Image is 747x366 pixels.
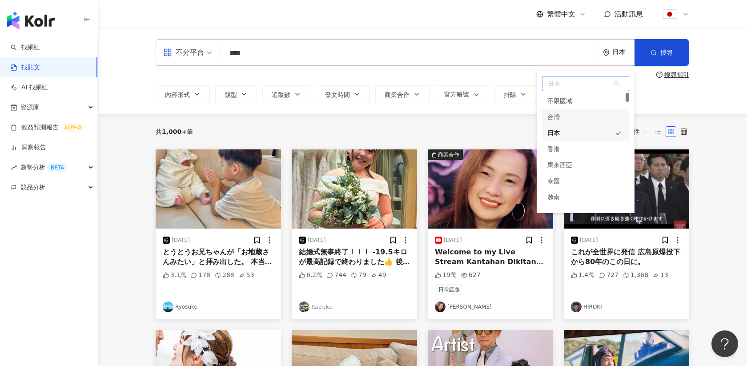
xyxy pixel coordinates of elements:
div: 馬來西亞 [547,157,572,173]
div: [DATE] [172,237,190,244]
div: 越南 [542,189,629,205]
img: KOL Avatar [163,302,173,312]
span: 資源庫 [20,97,39,117]
button: 類型 [215,85,257,103]
span: 內容形式 [165,91,190,98]
span: 排除 [504,91,516,98]
a: AI 找網紅 [11,83,48,92]
span: 商業合作 [385,91,410,98]
span: 搜尋 [660,49,673,56]
div: BETA [47,163,68,172]
span: 追蹤數 [272,91,290,98]
img: post-image [428,149,553,229]
div: 727 [599,271,618,280]
div: 627 [461,271,481,280]
div: 288 [215,271,234,280]
div: 泰國 [542,173,629,189]
span: 關聯性 [621,125,648,139]
img: KOL Avatar [435,302,446,312]
div: [DATE] [580,237,598,244]
span: 日本 [542,76,629,91]
span: rise [11,165,17,171]
a: 找貼文 [11,63,40,72]
div: 香港 [547,141,560,157]
div: 19萬 [435,271,457,280]
span: 日常話題 [435,285,463,294]
img: post-image [292,149,417,229]
a: 洞察報告 [11,143,46,152]
div: 79 [351,271,366,280]
span: environment [603,49,610,56]
span: 官方帳號 [444,91,469,98]
a: search找網紅 [11,43,40,52]
div: 搜尋指引 [664,71,689,78]
img: KOL Avatar [571,302,582,312]
button: 排除 [494,85,536,103]
div: 商業合作 [438,150,459,159]
div: 香港 [542,141,629,157]
div: 越南 [547,189,560,205]
div: 泰國 [547,173,560,189]
span: 趨勢分析 [20,157,68,177]
img: post-image [156,149,281,229]
a: 效益預測報告ALPHA [11,123,85,132]
button: 追蹤數 [262,85,310,103]
a: KOL Avatar𝙷𝚊𝚛𝚞𝚔𝚊 [299,302,410,312]
span: 活動訊息 [614,10,643,18]
img: logo [7,12,55,29]
div: 日本 [547,125,560,141]
div: 日本 [542,125,629,141]
button: 搜尋 [635,39,689,66]
button: 官方帳號 [435,85,489,103]
div: 台灣 [547,109,560,125]
img: flag-Japan-800x800.png [661,6,678,23]
div: [DATE] [444,237,462,244]
div: 不限區域 [542,93,629,109]
div: 53 [239,271,254,280]
div: 3.1萬 [163,271,186,280]
button: 內容形式 [156,85,210,103]
div: 1.4萬 [571,271,594,280]
div: 台灣 [542,109,629,125]
span: appstore [163,48,172,57]
span: question-circle [656,72,663,78]
div: 結婚式無事終了！！！ -19.5キロが最高記録で終わりました👍 後ろも肉乗らずに着れました💐💍 みんなに褒められて最高の一日になりまし‪た‪🫶 [299,247,410,267]
div: 日本 [612,48,635,56]
div: 1,368 [623,271,648,280]
div: 不分平台 [163,45,204,60]
div: 不限區域 [547,93,572,109]
div: これが全世界に発信 広島原爆投下から80年のこの日に。 [571,247,682,267]
iframe: Help Scout Beacon - Open [711,330,738,357]
button: 商業合作 [375,85,430,103]
div: 13 [653,271,668,280]
a: KOL AvatarRyosuke [163,302,274,312]
span: 1,000+ [162,128,187,135]
span: 發文時間 [325,91,350,98]
span: 競品分析 [20,177,45,197]
div: post-image商業合作 [428,149,553,229]
img: KOL Avatar [299,302,309,312]
button: 發文時間 [316,85,370,103]
a: KOL AvatarHIROKI [571,302,682,312]
div: 馬來西亞 [542,157,629,173]
div: 共 筆 [156,128,193,135]
div: Welcome to my Live Stream Kantahan Dikitan [PERSON_NAME]🎙️ New to streaming or looking to level u... [435,247,546,267]
div: [DATE] [308,237,326,244]
div: とうとうお兄ちゃんが「お地蔵さんみたい」と拝み出した。 本当に尊い2人。 ……賽銭箱だけは置かないようにしよう。 [163,247,274,267]
span: 類型 [225,91,237,98]
div: 6.2萬 [299,271,322,280]
span: 繁體中文 [547,9,575,19]
a: KOL Avatar[PERSON_NAME] [435,302,546,312]
div: 49 [371,271,386,280]
div: 744 [327,271,346,280]
div: 178 [191,271,210,280]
